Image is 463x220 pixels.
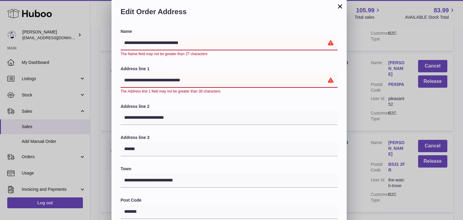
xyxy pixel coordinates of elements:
div: The Name field may not be greater than 27 characters [121,52,338,56]
label: Address line 3 [121,135,338,140]
label: Post Code [121,197,338,203]
label: Address line 1 [121,66,338,72]
h2: Edit Order Address [121,7,338,20]
div: The Address line 1 field may not be greater than 30 characters [121,89,338,94]
label: Town [121,166,338,172]
button: × [336,3,344,10]
label: Name [121,29,338,34]
label: Address line 2 [121,104,338,109]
